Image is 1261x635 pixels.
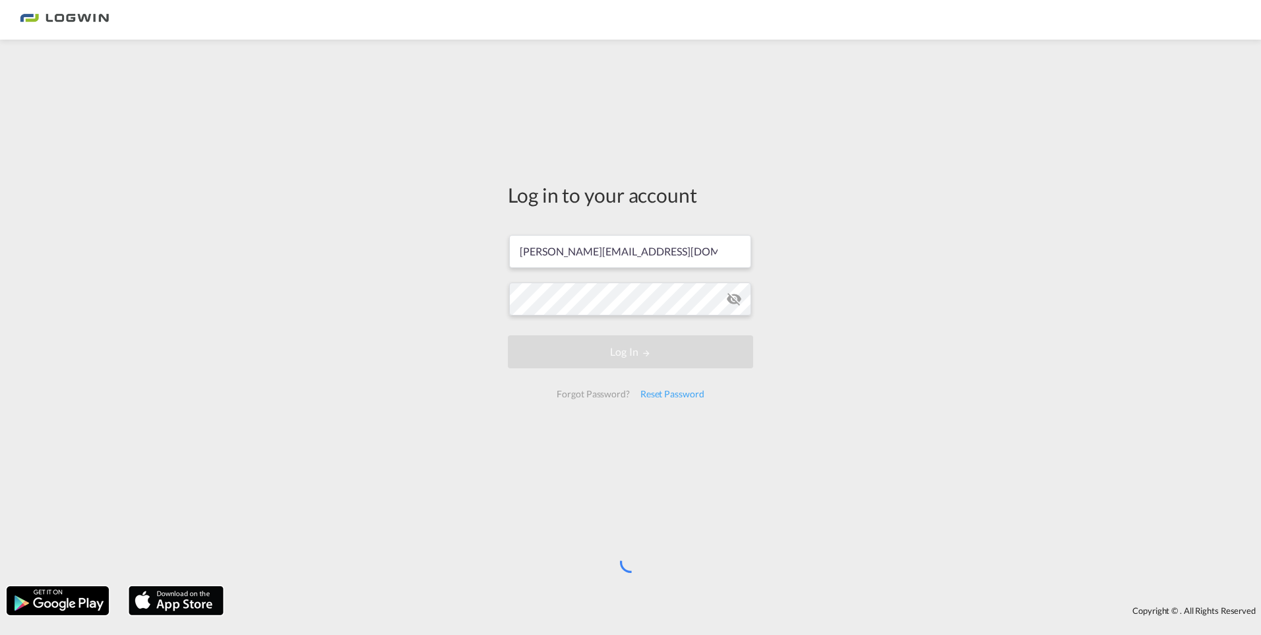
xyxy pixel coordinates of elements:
[726,291,742,307] md-icon: icon-eye-off
[5,585,110,617] img: google.png
[508,335,753,368] button: LOGIN
[551,382,634,406] div: Forgot Password?
[230,599,1261,622] div: Copyright © . All Rights Reserved
[635,382,710,406] div: Reset Password
[127,585,225,617] img: apple.png
[508,181,753,209] div: Log in to your account
[509,235,751,268] input: Enter email/phone number
[20,5,109,35] img: 2761ae10d95411efa20a1f5e0282d2d7.png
